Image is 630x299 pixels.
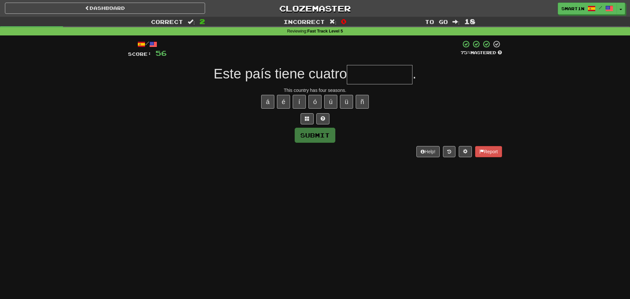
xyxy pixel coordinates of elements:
[558,3,617,14] a: smart1n /
[283,18,325,25] span: Incorrect
[356,95,369,109] button: ñ
[277,95,290,109] button: é
[561,6,584,11] span: smart1n
[316,113,329,124] button: Single letter hint - you only get 1 per sentence and score half the points! alt+h
[307,29,343,33] strong: Fast Track Level 5
[214,66,347,81] span: Este país tiene cuatro
[475,146,502,157] button: Report
[295,128,335,143] button: Submit
[599,5,602,10] span: /
[329,19,337,25] span: :
[156,49,167,57] span: 56
[452,19,460,25] span: :
[341,17,346,25] span: 0
[308,95,322,109] button: ó
[151,18,183,25] span: Correct
[461,50,502,56] div: Mastered
[293,95,306,109] button: í
[412,66,416,81] span: .
[188,19,195,25] span: :
[464,17,475,25] span: 18
[340,95,353,109] button: ü
[5,3,205,14] a: Dashboard
[425,18,448,25] span: To go
[261,95,274,109] button: á
[128,87,502,94] div: This country has four seasons.
[416,146,440,157] button: Help!
[215,3,415,14] a: Clozemaster
[443,146,455,157] button: Round history (alt+y)
[199,17,205,25] span: 2
[128,51,152,57] span: Score:
[301,113,314,124] button: Switch sentence to multiple choice alt+p
[128,40,167,48] div: /
[461,50,471,55] span: 75 %
[324,95,337,109] button: ú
